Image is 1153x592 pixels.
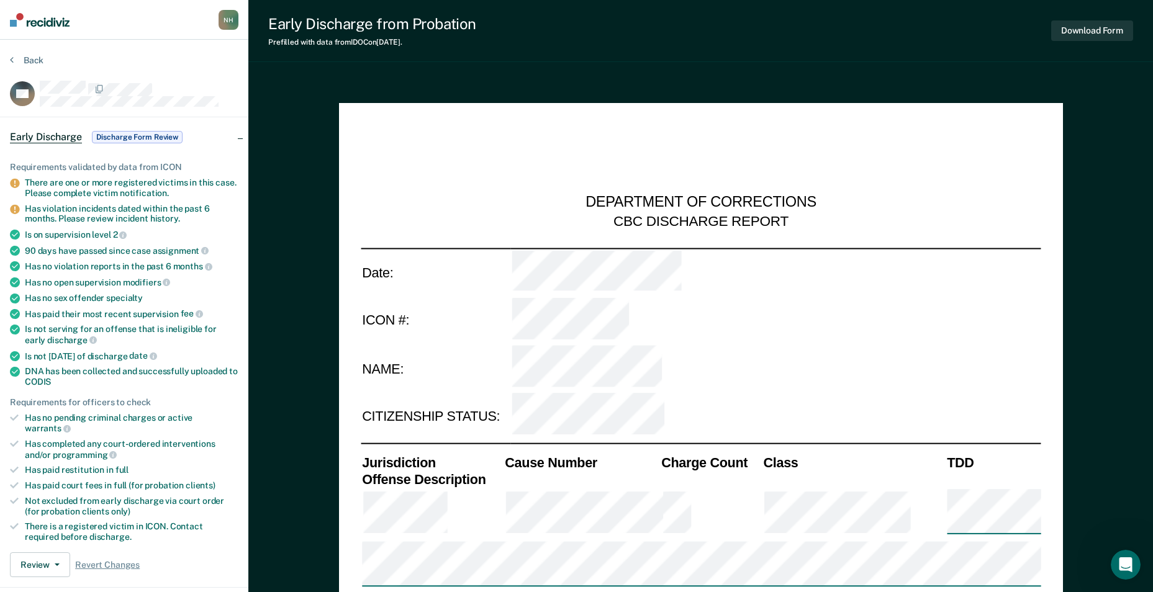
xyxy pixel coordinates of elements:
[53,450,117,460] span: programming
[92,131,183,143] span: Discharge Form Review
[89,532,132,542] span: discharge.
[11,380,238,401] textarea: Message…
[946,454,1041,471] th: TDD
[361,248,510,297] td: Date:
[361,297,510,344] td: ICON #:
[111,506,130,516] span: only)
[361,454,504,471] th: Jurisdiction
[25,439,238,460] div: Has completed any court-ordered interventions and/or
[25,229,238,240] div: Is on supervision level
[361,344,510,392] td: NAME:
[19,406,29,416] button: Emoji picker
[20,202,189,236] b: [PERSON_NAME][EMAIL_ADDRESS][PERSON_NAME][US_STATE][DOMAIN_NAME]
[10,552,70,577] button: Review
[25,413,238,434] div: Has no pending criminal charges or active
[660,454,762,471] th: Charge Count
[45,71,238,159] div: Is there a way to see the clients that have been discharged through this program. I believe I ran...
[762,454,946,471] th: Class
[213,401,233,421] button: Send a message…
[173,261,212,271] span: months
[10,169,238,303] div: Operator says…
[20,278,89,285] div: Operator • 3h ago
[25,480,238,491] div: Has paid court fees in full (for probation
[39,406,49,416] button: Gif picker
[25,293,238,303] div: Has no sex offender
[20,244,194,268] div: The team will be back 🕒
[586,193,816,212] div: DEPARTMENT OF CORRECTIONS
[59,406,69,416] button: Upload attachment
[361,471,504,488] th: Offense Description
[115,465,129,475] span: full
[25,423,71,433] span: warrants
[1051,20,1133,41] button: Download Form
[25,366,238,387] div: DNA has been collected and successfully uploaded to
[75,560,140,570] span: Revert Changes
[181,308,203,318] span: fee
[361,392,510,440] td: CITIZENSHIP STATUS:
[106,293,143,303] span: specialty
[268,15,476,33] div: Early Discharge from Probation
[268,38,476,47] div: Prefilled with data from IDOC on [DATE] .
[153,246,209,256] span: assignment
[186,480,215,490] span: clients)
[60,12,104,21] h1: Operator
[35,7,55,27] img: Profile image for Operator
[47,335,97,345] span: discharge
[25,465,238,475] div: Has paid restitution in
[10,397,238,408] div: Requirements for officers to check
[10,162,238,173] div: Requirements validated by data from ICON
[25,261,238,272] div: Has no violation reports in the past 6
[504,454,660,471] th: Cause Number
[219,10,238,30] div: N H
[55,79,228,152] div: Is there a way to see the clients that have been discharged through this program. I believe I ran...
[1111,550,1141,580] iframe: Intercom live chat
[217,5,240,29] button: Home
[25,277,238,288] div: Has no open supervision
[25,377,51,387] span: CODIS
[613,212,789,230] div: CBC DISCHARGE REPORT
[25,351,238,362] div: Is not [DATE] of discharge
[113,230,127,240] span: 2
[10,71,238,169] div: Nycole says…
[25,521,238,542] div: There is a registered victim in ICON. Contact required before
[8,5,32,29] button: go back
[123,277,171,287] span: modifiers
[129,351,156,361] span: date
[10,169,204,276] div: You’ll get replies here and in your email:✉️[PERSON_NAME][EMAIL_ADDRESS][PERSON_NAME][US_STATE][D...
[30,256,75,266] b: In 1 hour
[10,55,43,66] button: Back
[10,131,82,143] span: Early Discharge
[25,324,238,345] div: Is not serving for an offense that is ineligible for early
[10,13,70,27] img: Recidiviz
[25,496,238,517] div: Not excluded from early discharge via court order (for probation clients
[219,10,238,30] button: NH
[25,245,238,256] div: 90 days have passed since case
[20,177,194,238] div: You’ll get replies here and in your email: ✉️
[25,177,238,199] div: There are one or more registered victims in this case. Please complete victim notification.
[25,204,238,225] div: Has violation incidents dated within the past 6 months. Please review incident history.
[25,308,238,320] div: Has paid their most recent supervision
